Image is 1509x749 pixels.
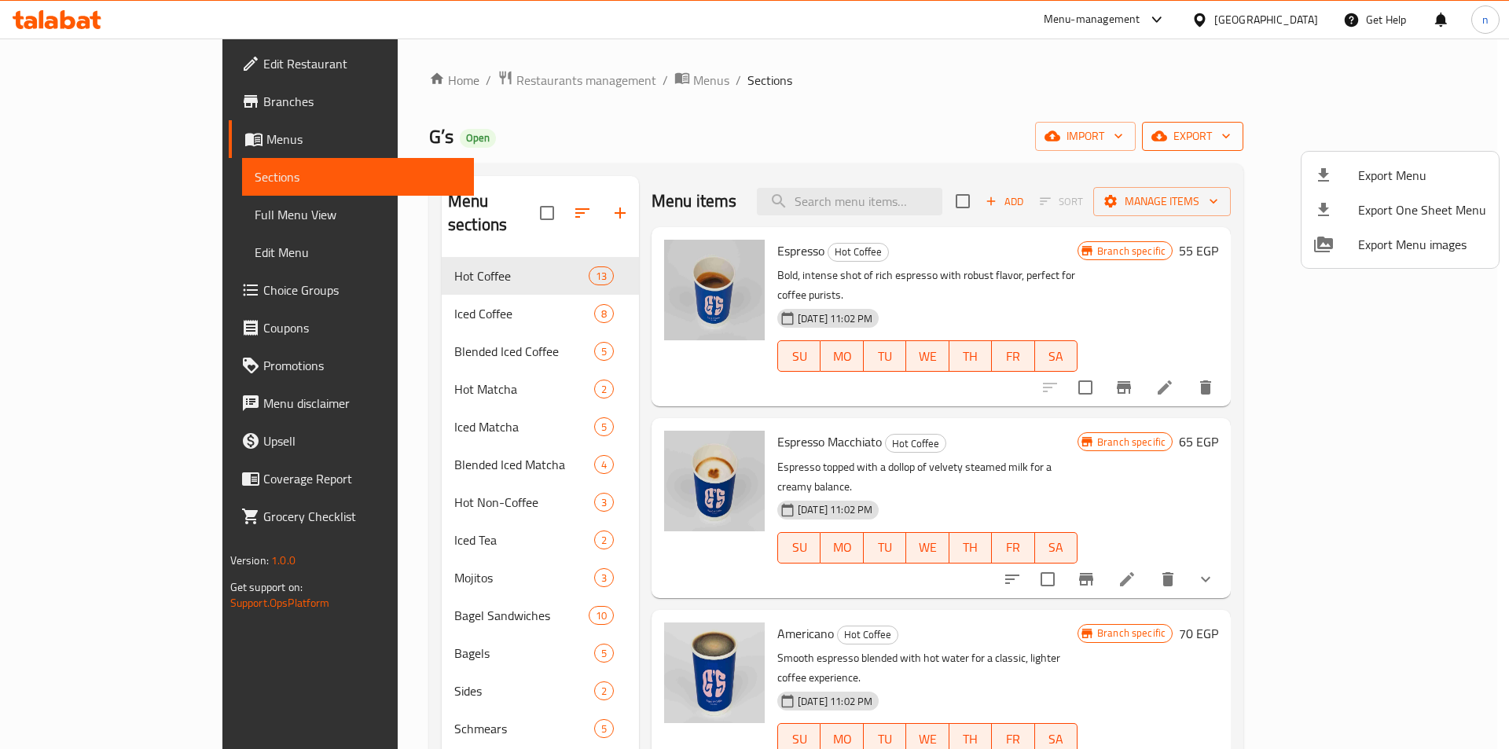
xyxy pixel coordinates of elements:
[1302,193,1499,227] li: Export one sheet menu items
[1358,235,1486,254] span: Export Menu images
[1358,200,1486,219] span: Export One Sheet Menu
[1302,227,1499,262] li: Export Menu images
[1302,158,1499,193] li: Export menu items
[1358,166,1486,185] span: Export Menu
